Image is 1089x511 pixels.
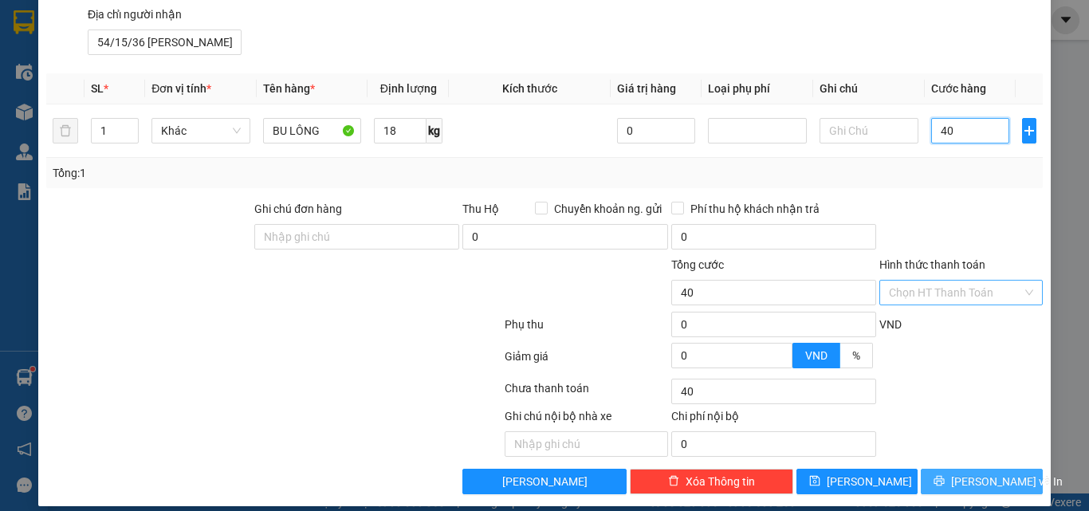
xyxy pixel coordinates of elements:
span: Tổng cước [671,258,724,271]
span: Cước hàng [931,82,986,95]
span: plus [1023,124,1036,137]
button: delete [53,118,78,143]
span: delete [668,475,679,488]
div: Ghi chú nội bộ nhà xe [505,407,668,431]
button: printer[PERSON_NAME] và In [921,469,1043,494]
span: Giá trị hàng [617,82,676,95]
span: VND [879,318,902,331]
span: Kích thước [502,82,557,95]
span: [PERSON_NAME] và In [951,473,1063,490]
span: Xóa Thông tin [686,473,755,490]
div: Tổng: 1 [53,164,422,182]
input: VD: Bàn, Ghế [263,118,362,143]
input: Ghi Chú [820,118,918,143]
label: Hình thức thanh toán [879,258,985,271]
button: plus [1022,118,1036,143]
button: [PERSON_NAME] [462,469,626,494]
div: Phụ thu [503,316,670,344]
input: Ghi chú đơn hàng [254,224,459,250]
span: Khác [161,119,241,143]
div: Chưa thanh toán [503,379,670,407]
span: Phí thu hộ khách nhận trả [684,200,826,218]
button: deleteXóa Thông tin [630,469,793,494]
span: Tên hàng [263,82,315,95]
span: Thu Hộ [462,202,499,215]
th: Ghi chú [813,73,925,104]
th: Loại phụ phí [702,73,813,104]
span: save [809,475,820,488]
span: Định lượng [380,82,437,95]
div: Chi phí nội bộ [671,407,876,431]
span: SL [91,82,104,95]
div: Giảm giá [503,348,670,375]
span: printer [934,475,945,488]
button: save[PERSON_NAME] [796,469,918,494]
span: VND [805,349,828,362]
span: [PERSON_NAME] [827,473,912,490]
span: Đơn vị tính [151,82,211,95]
span: kg [427,118,442,143]
label: Ghi chú đơn hàng [254,202,342,215]
input: 0 [617,118,695,143]
span: [PERSON_NAME] [502,473,588,490]
input: Địa chỉ của người nhận [88,29,242,55]
span: Chuyển khoản ng. gửi [548,200,668,218]
input: Nhập ghi chú [505,431,668,457]
span: % [852,349,860,362]
div: Địa chỉ người nhận [88,6,242,23]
